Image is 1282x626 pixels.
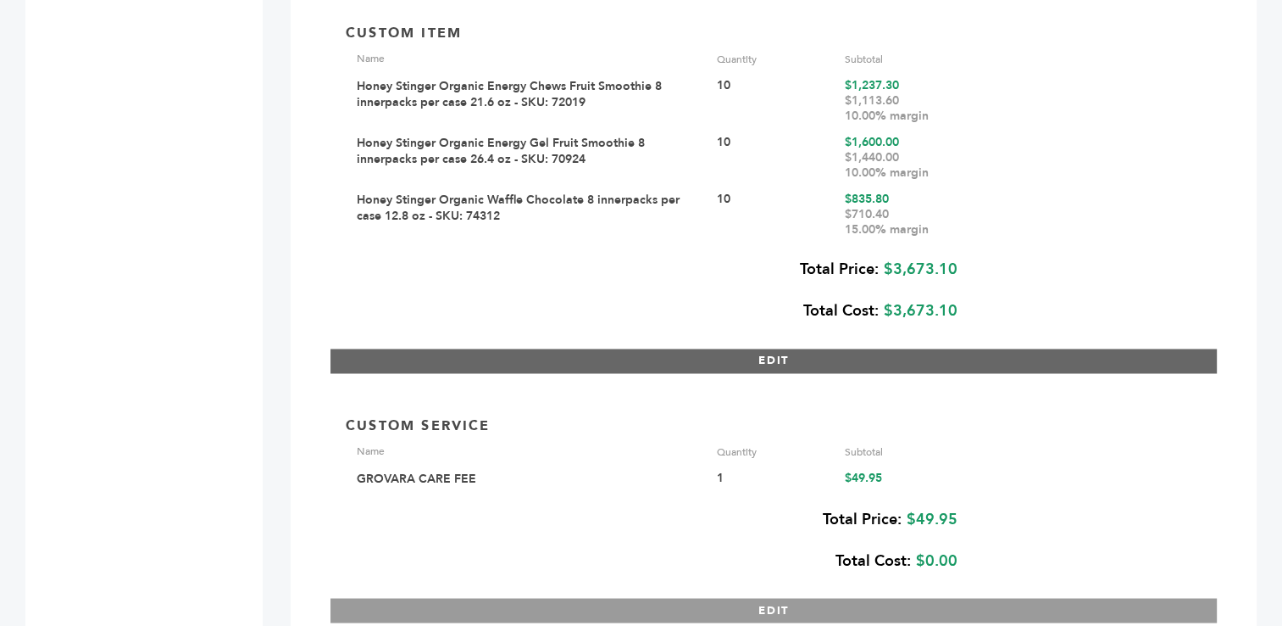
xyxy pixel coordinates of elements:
[845,470,961,487] div: $49.95
[357,135,704,181] div: Honey Stinger Organic Energy Gel Fruit Smoothie 8 innerpacks per case 26.4 oz - SKU: 70924
[357,78,704,124] div: Honey Stinger Organic Energy Chews Fruit Smoothie 8 innerpacks per case 21.6 oz - SKU: 72019
[800,259,879,280] b: Total Price:
[717,192,833,238] div: 10
[845,207,961,238] div: $710.40 15.00% margin
[845,52,961,67] div: Subtotal
[346,498,957,581] div: $49.95 $0.00
[845,150,961,181] div: $1,440.00 10.00% margin
[357,470,704,487] div: GROVARA CARE FEE
[717,52,833,67] div: Quantity
[330,598,1217,623] button: EDIT
[845,78,961,124] div: $1,237.30
[823,508,902,529] b: Total Price:
[346,24,462,42] p: Custom Item
[346,416,491,435] p: Custom Service
[357,192,704,238] div: Honey Stinger Organic Waffle Chocolate 8 innerpacks per case 12.8 oz - SKU: 74312
[845,444,961,459] div: Subtotal
[346,249,957,332] div: $3,673.10 $3,673.10
[357,52,704,67] div: Name
[330,349,1217,373] button: EDIT
[717,78,833,124] div: 10
[845,93,961,124] div: $1,113.60 10.00% margin
[835,550,911,571] b: Total Cost:
[717,135,833,181] div: 10
[357,444,704,459] div: Name
[803,300,879,321] b: Total Cost:
[845,135,961,181] div: $1,600.00
[845,192,961,238] div: $835.80
[717,470,833,487] div: 1
[717,444,833,459] div: Quantity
